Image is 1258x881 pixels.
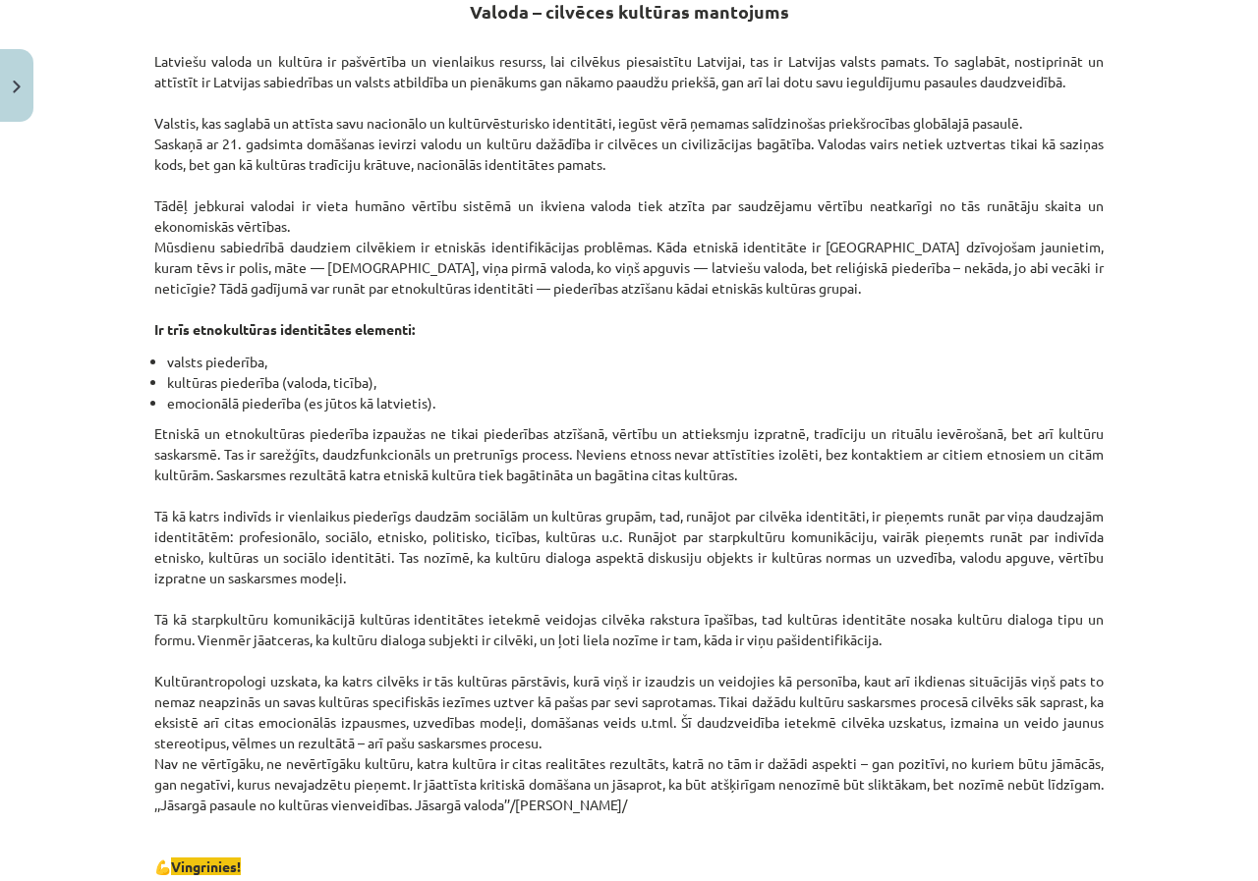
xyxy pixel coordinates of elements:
[171,857,241,875] span: Vingrinies!
[13,81,21,93] img: icon-close-lesson-0947bae3869378f0d4975bcd49f059093ad1ed9edebbc8119c70593378902aed.svg
[167,393,1104,413] li: emocionālā piederība (es jūtos kā latvietis).
[167,352,1104,372] li: valsts piederība,
[154,30,1104,340] p: Latviešu valoda un kultūra ir pašvērtība un vienlaikus resurss, lai cilvēkus piesaistītu Latvijai...
[167,372,1104,393] li: kultūras piederība (valoda, ticība),
[154,320,415,338] strong: Ir trīs etnokultūras identitātes elementi:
